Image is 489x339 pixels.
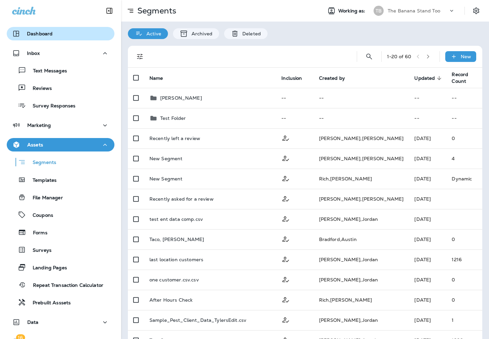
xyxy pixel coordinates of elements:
[470,5,482,17] button: Settings
[281,316,290,323] span: Customer Only
[409,290,446,310] td: [DATE]
[143,31,161,36] p: Active
[319,75,345,81] span: Created by
[26,265,67,271] p: Landing Pages
[314,270,409,290] td: [PERSON_NAME] , Jordan
[26,86,52,92] p: Reviews
[7,63,114,77] button: Text Messages
[26,68,67,74] p: Text Messages
[409,169,446,189] td: [DATE]
[446,290,482,310] td: 0
[7,138,114,151] button: Assets
[133,50,147,63] button: Filters
[149,297,193,303] p: After Hours Check
[414,75,444,81] span: Updated
[26,282,103,289] p: Repeat Transaction Calculator
[276,88,313,108] td: --
[7,27,114,40] button: Dashboard
[7,315,114,329] button: Data
[160,115,186,121] p: Test Folder
[149,75,172,81] span: Name
[446,88,482,108] td: --
[446,148,482,169] td: 4
[7,190,114,204] button: File Manager
[26,212,53,219] p: Coupons
[314,209,409,229] td: [PERSON_NAME] , Jordan
[281,276,290,282] span: Customer Only
[446,270,482,290] td: 0
[7,225,114,239] button: Forms
[26,300,71,306] p: Prebuilt Asssets
[27,142,43,147] p: Assets
[276,108,313,128] td: --
[314,310,409,330] td: [PERSON_NAME] , Jordan
[281,75,302,81] span: Inclusion
[160,95,202,101] p: [PERSON_NAME]
[452,71,468,84] span: Record Count
[314,169,409,189] td: Rich , [PERSON_NAME]
[100,4,119,18] button: Collapse Sidebar
[374,6,384,16] div: TB
[26,230,47,236] p: Forms
[149,136,200,141] p: Recently left a review
[27,319,39,325] p: Data
[149,176,183,181] p: New Segment
[7,81,114,95] button: Reviews
[281,195,290,201] span: Customer Only
[314,290,409,310] td: Rich , [PERSON_NAME]
[7,243,114,257] button: Surveys
[149,317,246,323] p: Sample_Pest_Client_Data_TylersEdit.csv
[314,88,409,108] td: --
[281,215,290,222] span: Customer Only
[446,249,482,270] td: 1216
[314,128,409,148] td: [PERSON_NAME] , [PERSON_NAME]
[409,209,446,229] td: [DATE]
[7,208,114,222] button: Coupons
[409,88,446,108] td: --
[314,249,409,270] td: [PERSON_NAME] , Jordan
[7,260,114,274] button: Landing Pages
[314,108,409,128] td: --
[338,8,367,14] span: Working as:
[27,31,53,36] p: Dashboard
[26,160,56,166] p: Segments
[388,8,440,13] p: The Banana Stand Too
[149,237,204,242] p: Taco, [PERSON_NAME]
[461,54,471,59] p: New
[409,270,446,290] td: [DATE]
[26,195,63,201] p: File Manager
[409,249,446,270] td: [DATE]
[446,108,482,128] td: --
[239,31,261,36] p: Deleted
[409,310,446,330] td: [DATE]
[281,135,290,141] span: Customer Only
[409,148,446,169] td: [DATE]
[446,128,482,148] td: 0
[281,296,290,302] span: Customer Only
[7,278,114,292] button: Repeat Transaction Calculator
[314,148,409,169] td: [PERSON_NAME] , [PERSON_NAME]
[135,6,176,16] p: Segments
[149,75,163,81] span: Name
[281,256,290,262] span: Customer Only
[7,173,114,187] button: Templates
[27,123,51,128] p: Marketing
[149,277,199,282] p: one customer.csv.csv
[409,189,446,209] td: [DATE]
[26,247,51,254] p: Surveys
[281,155,290,161] span: Customer Only
[446,229,482,249] td: 0
[319,75,354,81] span: Created by
[409,108,446,128] td: --
[7,118,114,132] button: Marketing
[7,295,114,309] button: Prebuilt Asssets
[362,50,376,63] button: Search Segments
[149,196,214,202] p: Recently asked for a review
[387,54,411,59] div: 1 - 20 of 60
[149,257,203,262] p: last location customers
[27,50,40,56] p: Inbox
[281,175,290,181] span: Customer Only
[7,155,114,169] button: Segments
[409,128,446,148] td: [DATE]
[281,236,290,242] span: Customer Only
